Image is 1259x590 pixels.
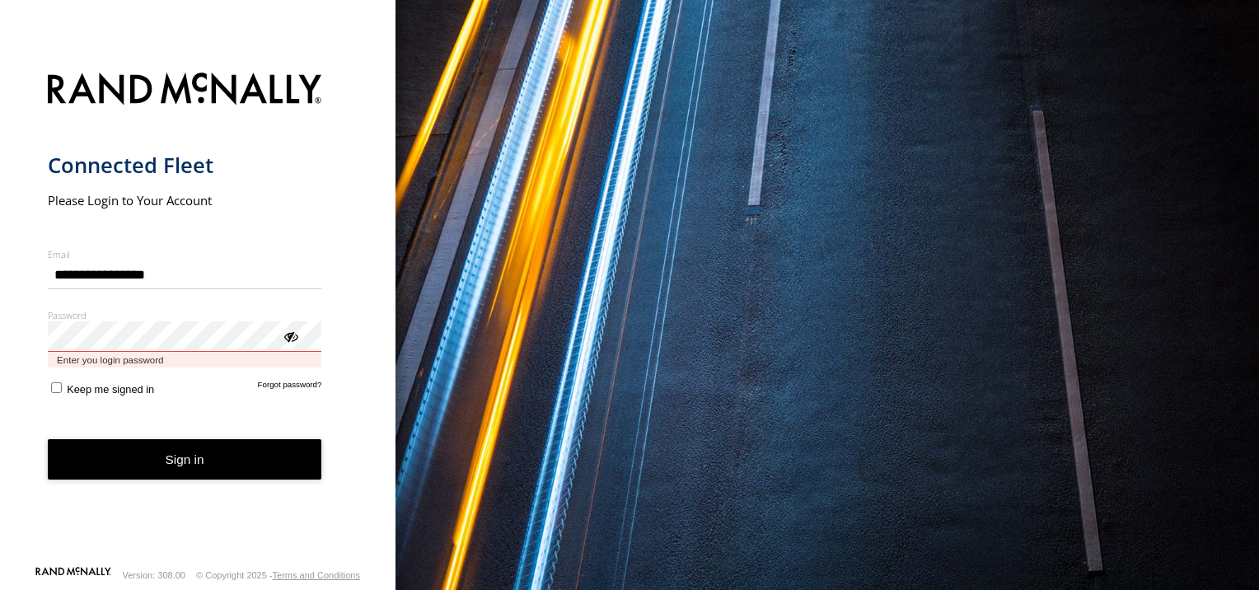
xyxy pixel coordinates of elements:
div: © Copyright 2025 - [196,570,360,580]
label: Email [48,248,322,260]
span: Enter you login password [48,352,322,368]
h1: Connected Fleet [48,152,322,179]
a: Terms and Conditions [273,570,360,580]
img: Rand McNally [48,69,322,111]
h2: Please Login to Your Account [48,192,322,208]
button: Sign in [48,439,322,480]
div: Version: 308.00 [123,570,185,580]
input: Keep me signed in [51,382,62,393]
form: main [48,63,349,565]
label: Password [48,309,322,321]
div: ViewPassword [282,327,298,344]
span: Keep me signed in [67,383,154,396]
a: Visit our Website [35,567,111,583]
a: Forgot password? [258,380,322,396]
